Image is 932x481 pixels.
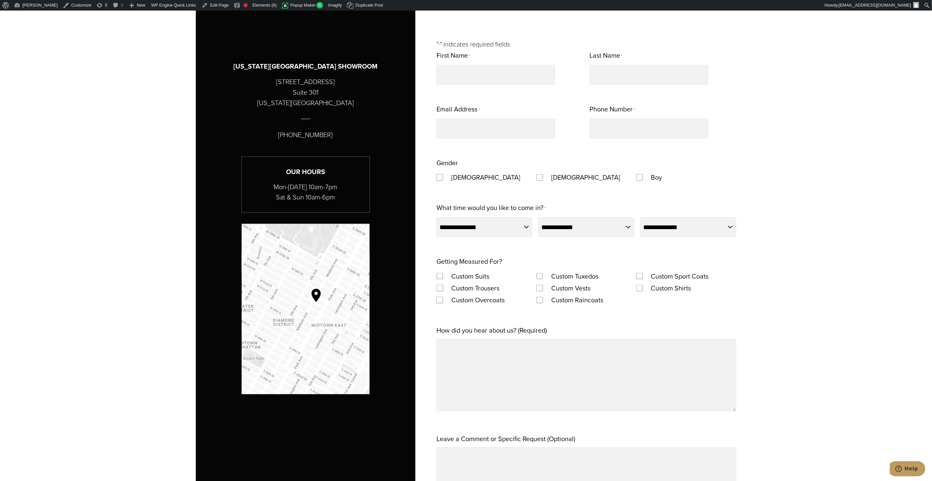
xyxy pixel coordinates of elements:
[890,461,925,478] iframe: Opens a widget where you can chat to one of our agents
[645,171,669,183] label: Boy
[445,270,496,282] label: Custom Suits
[242,182,370,202] p: Mon-[DATE] 10am-7pm Sat & Sun 10am-6pm
[278,130,333,140] p: [PHONE_NUMBER]
[436,157,458,169] legend: Gender
[645,282,698,294] label: Custom Shirts
[436,433,575,445] label: Leave a Comment or Specific Request (Optional)
[244,3,248,7] div: Focus keyphrase not set
[545,282,597,294] label: Custom Vests
[242,224,370,394] a: Map to Alan David Custom
[589,49,622,62] label: Last Name
[257,76,354,108] p: [STREET_ADDRESS] Suite 301 [US_STATE][GEOGRAPHIC_DATA]
[445,171,527,183] label: [DEMOGRAPHIC_DATA]
[645,270,715,282] label: Custom Sport Coats
[436,103,480,116] label: Email Address
[445,282,506,294] label: Custom Trousers
[436,49,470,62] label: First Name
[242,224,370,394] img: Google map with pin showing Alan David location at Madison Avenue & 53rd Street NY
[589,103,635,116] label: Phone Number
[445,294,511,306] label: Custom Overcoats
[436,202,546,215] label: What time would you like to come in?
[316,2,323,9] span: 0
[545,270,605,282] label: Custom Tuxedos
[839,3,911,8] span: [EMAIL_ADDRESS][DOMAIN_NAME]
[436,324,547,336] label: How did you hear about us? (Required)
[436,256,502,267] legend: Getting Measured For?
[233,61,377,72] h3: [US_STATE][GEOGRAPHIC_DATA] SHOWROOM
[436,39,736,49] p: " " indicates required fields
[545,171,627,183] label: [DEMOGRAPHIC_DATA]
[545,294,610,306] label: Custom Raincoats
[242,167,370,177] h3: Our Hours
